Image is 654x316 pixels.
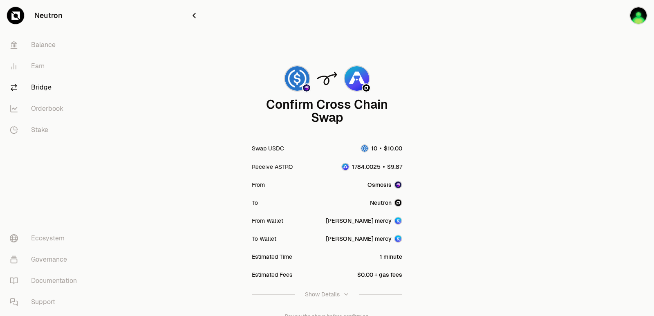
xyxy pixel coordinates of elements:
span: Neutron [370,199,392,207]
div: From Wallet [252,217,283,225]
a: Governance [3,249,88,270]
a: Documentation [3,270,88,291]
span: Osmosis [367,181,392,189]
div: Receive ASTRO [252,163,293,171]
a: Bridge [3,77,88,98]
img: USDC Logo [361,145,368,152]
a: Support [3,291,88,313]
a: Orderbook [3,98,88,119]
img: ASTRO Logo [342,164,349,170]
img: Osmosis Logo [303,84,310,92]
div: Show Details [305,290,340,298]
a: Ecosystem [3,228,88,249]
a: Balance [3,34,88,56]
img: Osmosis Logo [394,181,402,189]
a: Earn [3,56,88,77]
div: To Wallet [252,235,276,243]
div: $0.00 + gas fees [357,271,402,279]
div: [PERSON_NAME] mercy [326,235,392,243]
div: Swap USDC [252,144,284,152]
img: ASTRO Logo [345,66,369,91]
div: Estimated Time [252,253,292,261]
div: From [252,181,265,189]
div: Confirm Cross Chain Swap [252,98,402,124]
div: [PERSON_NAME] mercy [326,217,392,225]
img: Neutron Logo [363,84,370,92]
div: Estimated Fees [252,271,292,279]
button: [PERSON_NAME] mercy [326,217,402,225]
img: sandy mercy [629,7,647,25]
img: Neutron Logo [394,199,402,207]
img: USDC Logo [285,66,309,91]
div: To [252,199,258,207]
img: Account Image [394,235,402,243]
img: Account Image [394,217,402,225]
a: Stake [3,119,88,141]
button: [PERSON_NAME] mercy [326,235,402,243]
button: Show Details [252,284,402,305]
div: 1 minute [380,253,402,261]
